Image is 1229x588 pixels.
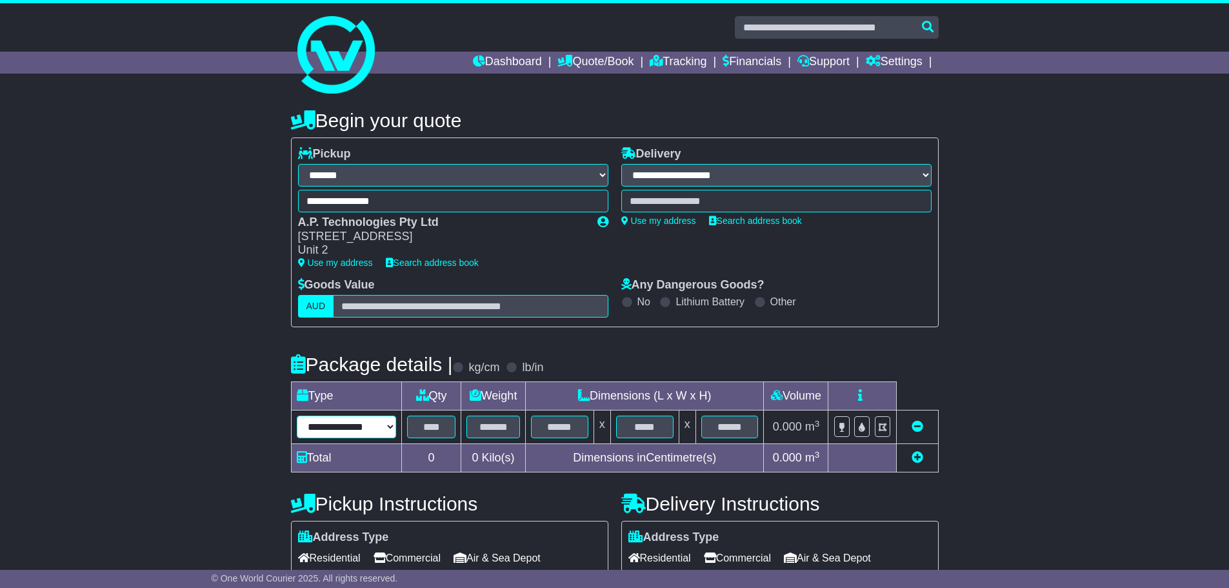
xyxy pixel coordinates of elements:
h4: Begin your quote [291,110,939,131]
a: Financials [723,52,781,74]
label: Other [770,296,796,308]
label: AUD [298,295,334,318]
h4: Delivery Instructions [621,493,939,514]
a: Use my address [298,258,373,268]
td: Kilo(s) [461,444,526,472]
td: Volume [764,382,828,411]
td: Dimensions (L x W x H) [526,382,764,411]
a: Add new item [912,451,923,464]
td: Qty [402,382,461,411]
td: Total [291,444,402,472]
sup: 3 [815,450,820,460]
td: Weight [461,382,526,411]
label: Delivery [621,147,681,161]
td: x [594,411,610,444]
label: Goods Value [298,278,375,292]
td: Type [291,382,402,411]
label: lb/in [522,361,543,375]
label: Pickup [298,147,351,161]
span: © One World Courier 2025. All rights reserved. [212,573,398,583]
a: Remove this item [912,420,923,433]
h4: Pickup Instructions [291,493,608,514]
label: Any Dangerous Goods? [621,278,764,292]
span: Commercial [704,548,771,568]
h4: Package details | [291,354,453,375]
label: No [637,296,650,308]
span: Commercial [374,548,441,568]
a: Tracking [650,52,706,74]
sup: 3 [815,419,820,429]
a: Search address book [386,258,479,268]
td: Dimensions in Centimetre(s) [526,444,764,472]
td: 0 [402,444,461,472]
label: Address Type [628,531,719,545]
span: m [805,420,820,433]
a: Use my address [621,216,696,226]
label: Lithium Battery [675,296,744,308]
span: Residential [628,548,691,568]
div: Unit 2 [298,243,585,258]
label: Address Type [298,531,389,545]
a: Support [797,52,850,74]
a: Settings [866,52,923,74]
a: Dashboard [473,52,542,74]
span: Air & Sea Depot [784,548,871,568]
label: kg/cm [468,361,499,375]
td: x [679,411,695,444]
a: Search address book [709,216,802,226]
a: Quote/Book [557,52,634,74]
div: [STREET_ADDRESS] [298,230,585,244]
span: 0.000 [773,420,802,433]
span: Air & Sea Depot [454,548,541,568]
span: m [805,451,820,464]
span: Residential [298,548,361,568]
span: 0 [472,451,479,464]
div: A.P. Technologies Pty Ltd [298,216,585,230]
span: 0.000 [773,451,802,464]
